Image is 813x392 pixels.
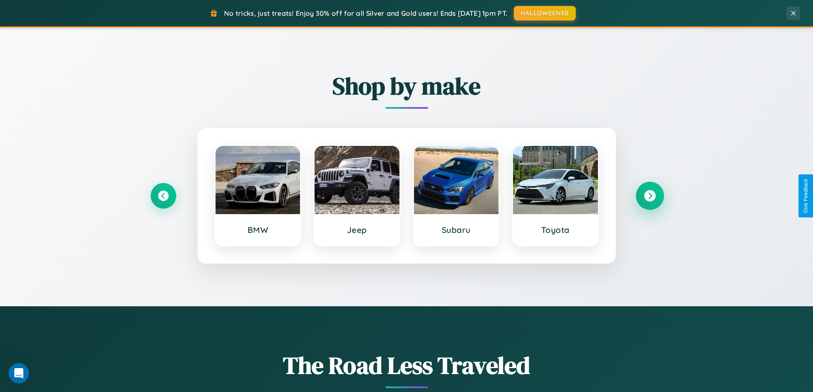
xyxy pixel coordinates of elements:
iframe: Intercom live chat [9,363,29,383]
h3: BMW [224,225,292,235]
span: No tricks, just treats! Enjoy 30% off for all Silver and Gold users! Ends [DATE] 1pm PT. [224,9,507,17]
div: Give Feedback [803,179,809,213]
button: HALLOWEEN30 [514,6,576,20]
h2: Shop by make [151,70,663,102]
h3: Jeep [323,225,391,235]
h3: Subaru [423,225,490,235]
h3: Toyota [522,225,589,235]
h1: The Road Less Traveled [151,349,663,382]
